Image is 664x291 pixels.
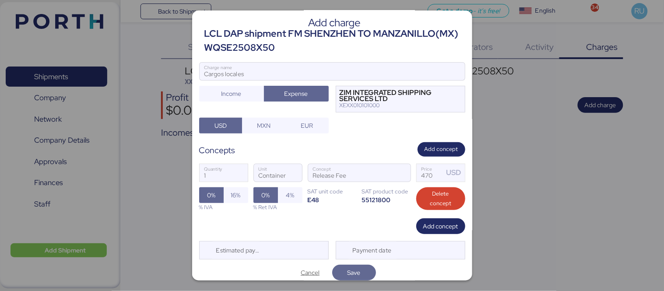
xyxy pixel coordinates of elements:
[418,142,465,157] button: Add concept
[425,144,458,154] span: Add concept
[199,144,235,157] div: Concepts
[285,118,329,133] button: EUR
[261,190,270,200] span: 0%
[231,190,241,200] span: 16%
[332,265,376,280] button: Save
[285,88,308,99] span: Expense
[199,118,242,133] button: USD
[207,190,215,200] span: 0%
[204,19,465,27] div: Add charge
[221,88,242,99] span: Income
[348,267,361,278] span: Save
[199,86,264,102] button: Income
[199,203,248,211] div: % IVA
[423,221,458,231] span: Add concept
[286,190,294,200] span: 4%
[340,102,450,109] div: XEXX010101000
[416,218,465,234] button: Add concept
[288,265,332,280] button: Cancel
[416,187,465,210] button: Delete concept
[362,187,411,196] div: SAT product code
[204,27,465,55] div: LCL DAP shipment FM SHENZHEN TO MANZANILLO(MX) WQSE2508X50
[253,203,302,211] div: % Ret IVA
[423,189,458,208] span: Delete concept
[224,187,248,203] button: 16%
[253,187,278,203] button: 0%
[362,196,411,204] div: 55121800
[264,86,329,102] button: Expense
[242,118,285,133] button: MXN
[308,187,357,196] div: SAT unit code
[257,120,271,131] span: MXN
[340,90,450,102] div: ZIM INTEGRATED SHIPPING SERVICES LTD
[301,267,320,278] span: Cancel
[214,120,227,131] span: USD
[308,196,357,204] div: E48
[301,120,313,131] span: EUR
[278,187,302,203] button: 4%
[199,187,224,203] button: 0%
